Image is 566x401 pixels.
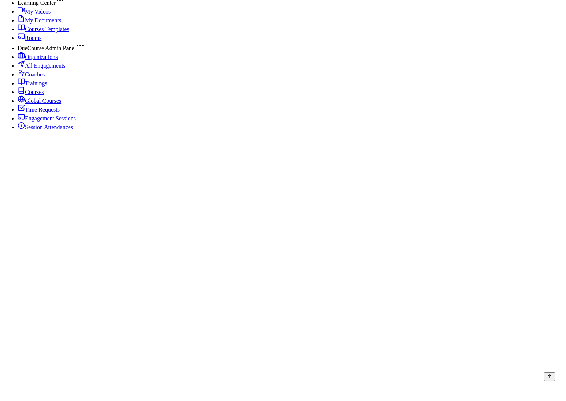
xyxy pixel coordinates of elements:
span: Time Requests [25,106,60,113]
span: Engagement Sessions [25,115,76,121]
span: Coaches [25,71,45,78]
span: Organizations [25,54,58,60]
a: Rooms [18,35,41,41]
span: Courses [25,89,44,95]
a: Trainings [18,80,47,86]
a: Courses Templates [18,26,69,32]
span: Session Attendances [25,124,73,130]
span: All Engagements [25,63,66,69]
a: Coaches [18,71,45,78]
span: Trainings [25,80,47,86]
span: Global Courses [25,98,61,104]
a: My Documents [18,17,61,23]
a: Session Attendances [18,124,73,130]
span: Rooms [25,35,41,41]
span: My Documents [25,17,61,23]
a: My Videos [18,8,51,15]
span: Courses Templates [25,26,69,32]
a: Global Courses [18,98,61,104]
a: Organizations [18,54,58,60]
a: Engagement Sessions [18,115,76,121]
span: My Videos [25,8,51,15]
span: DueCourse Admin Panel [18,45,76,51]
a: Courses [18,89,44,95]
a: All Engagements [18,63,66,69]
a: Time Requests [18,106,60,113]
